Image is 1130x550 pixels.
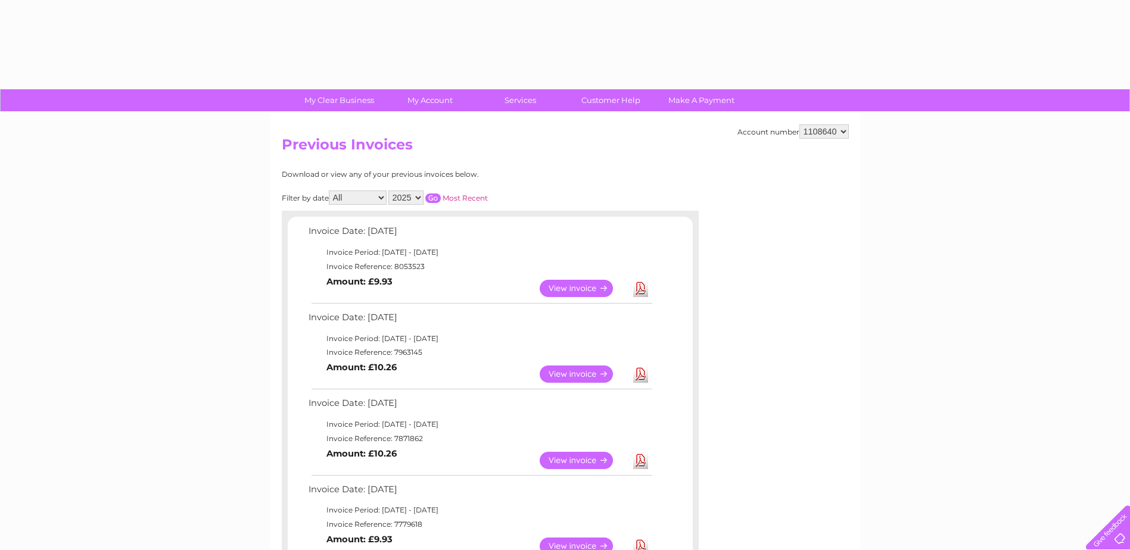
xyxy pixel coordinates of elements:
[306,223,654,245] td: Invoice Date: [DATE]
[306,345,654,360] td: Invoice Reference: 7963145
[326,276,393,287] b: Amount: £9.93
[540,365,627,383] a: View
[282,170,594,179] div: Download or view any of your previous invoices below.
[306,260,654,274] td: Invoice Reference: 8053523
[282,136,849,159] h2: Previous Invoices
[306,482,654,504] td: Invoice Date: [DATE]
[306,395,654,417] td: Invoice Date: [DATE]
[633,280,648,297] a: Download
[306,245,654,260] td: Invoice Period: [DATE] - [DATE]
[306,517,654,532] td: Invoice Reference: 7779618
[306,332,654,346] td: Invoice Period: [DATE] - [DATE]
[540,452,627,469] a: View
[306,432,654,446] td: Invoice Reference: 7871862
[540,280,627,297] a: View
[633,452,648,469] a: Download
[381,89,479,111] a: My Account
[306,503,654,517] td: Invoice Period: [DATE] - [DATE]
[306,310,654,332] td: Invoice Date: [DATE]
[326,362,397,373] b: Amount: £10.26
[306,417,654,432] td: Invoice Period: [DATE] - [DATE]
[633,365,648,383] a: Download
[326,534,393,545] b: Amount: £9.93
[282,190,594,205] div: Filter by date
[471,89,569,111] a: Services
[737,124,849,139] div: Account number
[290,89,388,111] a: My Clear Business
[562,89,660,111] a: Customer Help
[326,448,397,459] b: Amount: £10.26
[652,89,751,111] a: Make A Payment
[443,193,488,202] a: Most Recent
